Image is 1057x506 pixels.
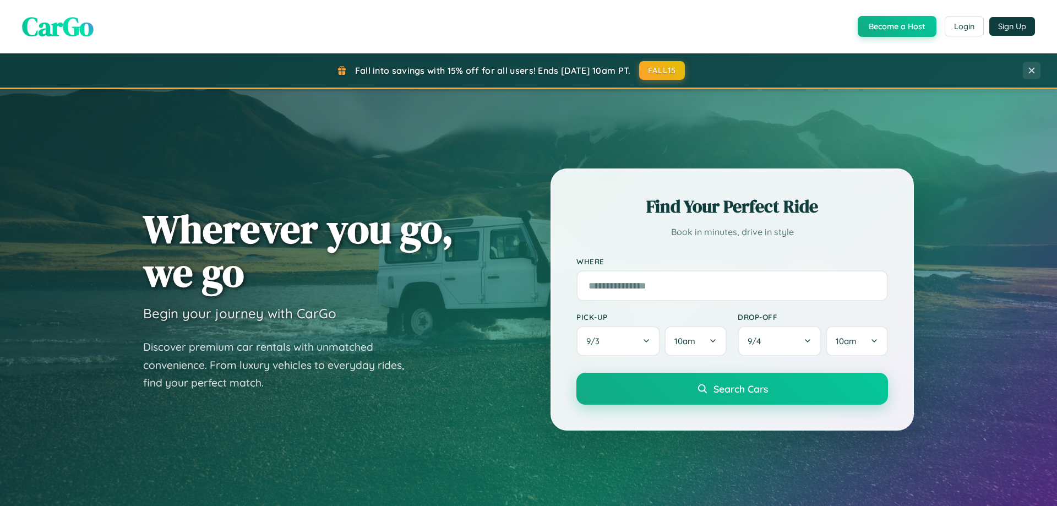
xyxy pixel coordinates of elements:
[664,326,727,356] button: 10am
[22,8,94,45] span: CarGo
[945,17,984,36] button: Login
[355,65,631,76] span: Fall into savings with 15% off for all users! Ends [DATE] 10am PT.
[858,16,936,37] button: Become a Host
[738,312,888,322] label: Drop-off
[576,326,660,356] button: 9/3
[989,17,1035,36] button: Sign Up
[143,207,454,294] h1: Wherever you go, we go
[713,383,768,395] span: Search Cars
[586,336,605,346] span: 9 / 3
[674,336,695,346] span: 10am
[576,373,888,405] button: Search Cars
[639,61,685,80] button: FALL15
[576,312,727,322] label: Pick-up
[836,336,857,346] span: 10am
[576,257,888,266] label: Where
[748,336,766,346] span: 9 / 4
[576,224,888,240] p: Book in minutes, drive in style
[143,305,336,322] h3: Begin your journey with CarGo
[738,326,821,356] button: 9/4
[143,338,418,392] p: Discover premium car rentals with unmatched convenience. From luxury vehicles to everyday rides, ...
[576,194,888,219] h2: Find Your Perfect Ride
[826,326,888,356] button: 10am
